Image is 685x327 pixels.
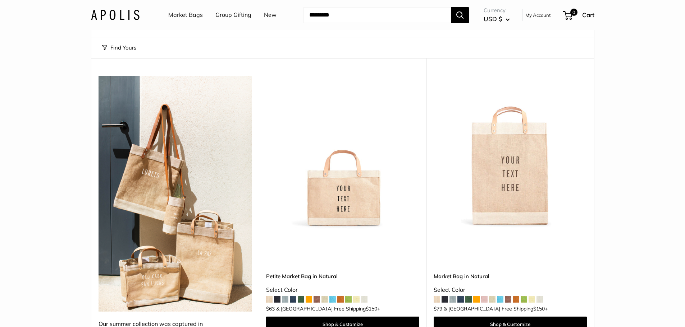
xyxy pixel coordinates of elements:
a: Petite Market Bag in Natural [266,272,419,280]
button: Search [451,7,469,23]
a: Market Bag in Natural [434,272,587,280]
span: Cart [582,11,594,19]
div: Select Color [266,285,419,295]
span: 0 [570,9,577,16]
div: Select Color [434,285,587,295]
a: My Account [525,11,551,19]
a: Petite Market Bag in Naturaldescription_Effortless style that elevates every moment [266,76,419,229]
span: Currency [484,5,510,15]
a: Group Gifting [215,10,251,20]
span: $150 [366,305,377,312]
span: & [GEOGRAPHIC_DATA] Free Shipping + [444,306,548,311]
span: $63 [266,305,275,312]
input: Search... [303,7,451,23]
span: $79 [434,305,442,312]
img: Apolis [91,10,140,20]
a: Market Bags [168,10,203,20]
a: Market Bag in NaturalMarket Bag in Natural [434,76,587,229]
img: Petite Market Bag in Natural [266,76,419,229]
img: Our summer collection was captured in Todos Santos, where time slows down and color pops. [99,76,252,312]
span: USD $ [484,15,502,23]
span: & [GEOGRAPHIC_DATA] Free Shipping + [276,306,380,311]
button: USD $ [484,13,510,25]
button: Find Yours [102,43,136,53]
span: $150 [533,305,545,312]
img: Market Bag in Natural [434,76,587,229]
a: New [264,10,277,20]
a: 0 Cart [563,9,594,21]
